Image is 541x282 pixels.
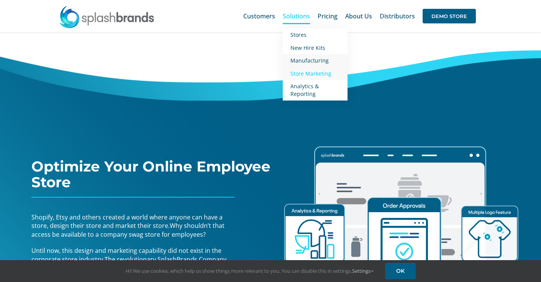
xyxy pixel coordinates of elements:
span: Analytics & Reporting [290,82,319,97]
span: Until now, this design and marketing capability did not exist in the corporate store industry. [31,246,221,263]
a: Pricing [318,4,338,28]
span: Why shouldn’t that access be available to a company swag store for employees? [31,221,225,238]
nav: Main Menu Sticky [243,4,476,28]
a: Store Marketing [283,67,348,80]
span: Stores [290,31,307,38]
a: DEMO STORE [423,4,476,28]
a: Settings [352,267,374,274]
a: Distributors [380,4,415,28]
a: Stores [283,28,348,41]
span: DEMO STORE [423,9,476,23]
span: Shopify, Etsy and others created a world where anyone can have a store, design their store and ma... [31,213,223,230]
span: Manufacturing [290,57,329,64]
span: Optimize Your Online Employee Store [31,158,270,191]
span: About Us [345,13,372,19]
span: Solutions [283,13,310,19]
a: Customers [243,4,275,28]
span: New Hire Kits [290,44,325,51]
img: SplashBrands.com Logo [59,5,155,28]
span: Store Marketing [290,70,331,77]
a: OK [385,263,416,279]
a: Analytics & Reporting [283,80,348,100]
span: Distributors [380,13,415,19]
span: Hi! We use cookies, which help us show things more relevant to you. You can disable this in setti... [126,267,374,274]
a: New Hire Kits [283,41,348,54]
span: Pricing [318,13,338,19]
a: Manufacturing [283,54,348,67]
span: Customers [243,13,275,19]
